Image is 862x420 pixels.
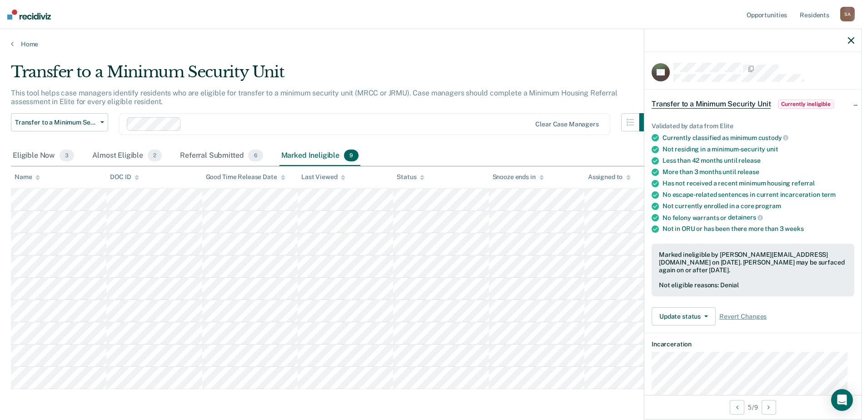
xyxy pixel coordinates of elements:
div: Transfer to a Minimum Security UnitCurrently ineligible [644,90,862,119]
p: This tool helps case managers identify residents who are eligible for transfer to a minimum secur... [11,89,618,106]
dt: Incarceration [652,340,854,348]
span: weeks [785,225,803,232]
div: Currently classified as minimum [663,134,854,142]
span: referral [792,180,815,187]
div: Not residing in a minimum-security [663,145,854,153]
div: Marked ineligible by [PERSON_NAME][EMAIL_ADDRESS][DOMAIN_NAME] on [DATE]. [PERSON_NAME] may be su... [659,251,847,274]
button: Update status [652,307,716,325]
div: Name [15,173,40,181]
div: Almost Eligible [90,146,164,166]
span: 9 [344,150,359,161]
div: Less than 42 months until [663,157,854,165]
span: 2 [148,150,162,161]
span: Transfer to a Minimum Security Unit [652,100,771,109]
div: S A [840,7,855,21]
div: Marked Ineligible [279,146,361,166]
span: 6 [248,150,263,161]
div: Open Intercom Messenger [831,389,853,411]
span: Transfer to a Minimum Security Unit [15,119,97,126]
div: Eligible Now [11,146,76,166]
div: DOC ID [110,173,139,181]
div: Transfer to a Minimum Security Unit [11,63,658,89]
span: detainers [728,214,763,221]
span: custody [758,134,789,141]
div: Good Time Release Date [206,173,285,181]
div: No escape-related sentences in current incarceration [663,191,854,199]
div: 5 / 9 [644,395,862,419]
span: unit [767,145,778,153]
span: Currently ineligible [778,100,834,109]
a: Home [11,40,851,48]
button: Next Opportunity [762,400,776,415]
button: Previous Opportunity [730,400,744,415]
div: Validated by data from Elite [652,122,854,130]
span: Revert Changes [719,313,767,320]
div: Clear case managers [535,120,598,128]
div: More than 3 months until [663,168,854,176]
div: Last Viewed [301,173,345,181]
span: release [738,157,760,164]
span: program [755,202,781,210]
span: 3 [60,150,74,161]
div: Status [397,173,424,181]
span: release [737,168,759,175]
img: Recidiviz [7,10,51,20]
span: term [822,191,836,198]
div: Not eligible reasons: Denial [659,281,847,289]
div: Assigned to [588,173,631,181]
div: Has not received a recent minimum housing [663,180,854,187]
div: No felony warrants or [663,214,854,222]
div: Referral Submitted [178,146,264,166]
div: Not in ORU or has been there more than 3 [663,225,854,233]
div: Snooze ends in [493,173,544,181]
div: Not currently enrolled in a core [663,202,854,210]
